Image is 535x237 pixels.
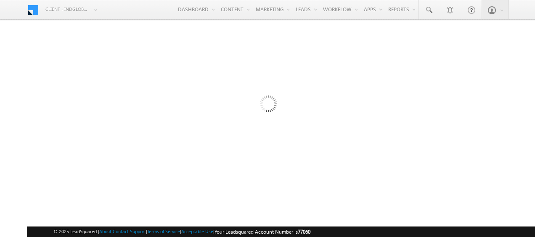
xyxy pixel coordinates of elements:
[298,229,310,235] span: 77060
[99,229,111,234] a: About
[147,229,180,234] a: Terms of Service
[181,229,213,234] a: Acceptable Use
[53,228,310,236] span: © 2025 LeadSquared | | | | |
[215,229,310,235] span: Your Leadsquared Account Number is
[45,5,90,13] span: Client - indglobal1 (77060)
[224,62,311,149] img: Loading...
[113,229,146,234] a: Contact Support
